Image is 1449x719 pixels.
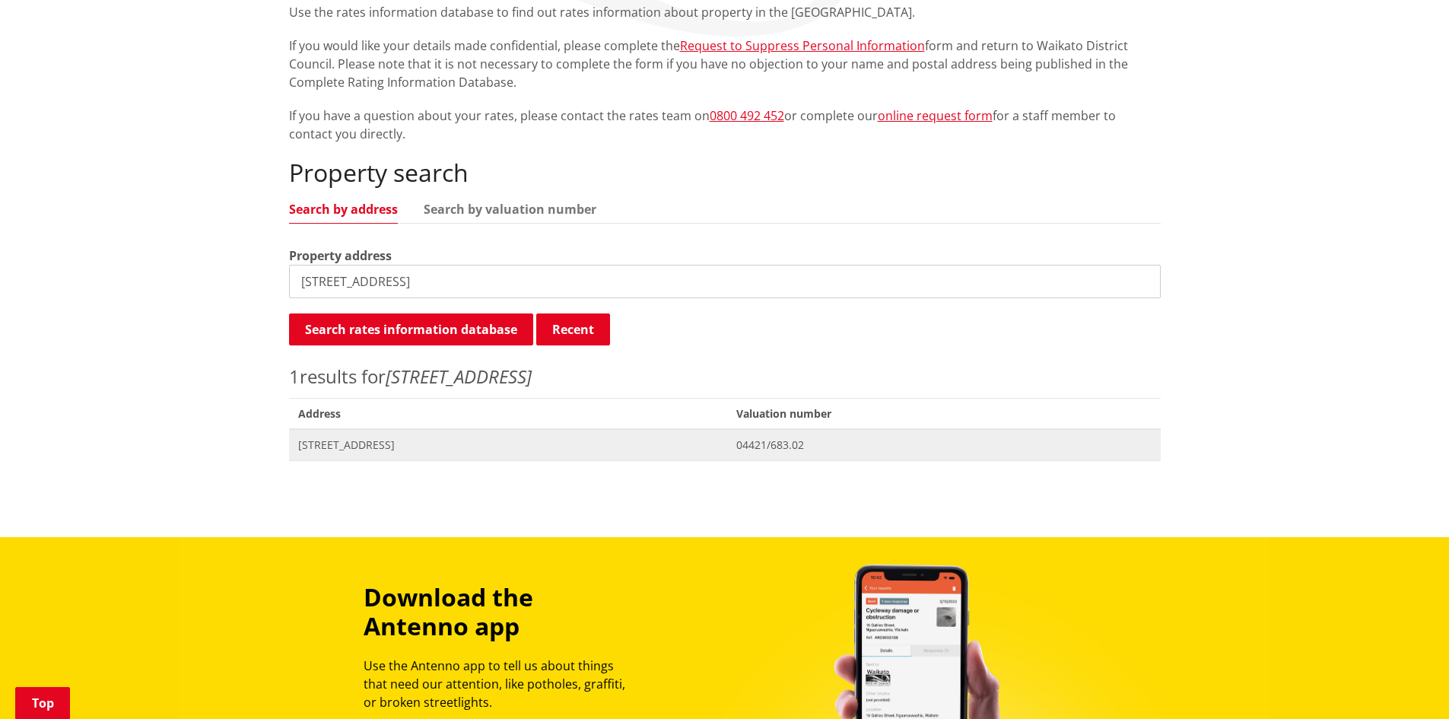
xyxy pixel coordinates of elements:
[289,37,1161,91] p: If you would like your details made confidential, please complete the form and return to Waikato ...
[289,158,1161,187] h2: Property search
[536,313,610,345] button: Recent
[878,107,993,124] a: online request form
[727,398,1160,429] span: Valuation number
[289,247,392,265] label: Property address
[289,313,533,345] button: Search rates information database
[298,437,719,453] span: [STREET_ADDRESS]
[386,364,532,389] em: [STREET_ADDRESS]
[424,203,596,215] a: Search by valuation number
[289,265,1161,298] input: e.g. Duke Street NGARUAWAHIA
[680,37,925,54] a: Request to Suppress Personal Information
[710,107,784,124] a: 0800 492 452
[289,398,728,429] span: Address
[289,107,1161,143] p: If you have a question about your rates, please contact the rates team on or complete our for a s...
[364,657,639,711] p: Use the Antenno app to tell us about things that need our attention, like potholes, graffiti, or ...
[289,364,300,389] span: 1
[15,687,70,719] a: Top
[364,583,639,641] h3: Download the Antenno app
[736,437,1151,453] span: 04421/683.02
[289,429,1161,460] a: [STREET_ADDRESS] 04421/683.02
[289,3,1161,21] p: Use the rates information database to find out rates information about property in the [GEOGRAPHI...
[289,203,398,215] a: Search by address
[289,363,1161,390] p: results for
[1379,655,1434,710] iframe: Messenger Launcher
